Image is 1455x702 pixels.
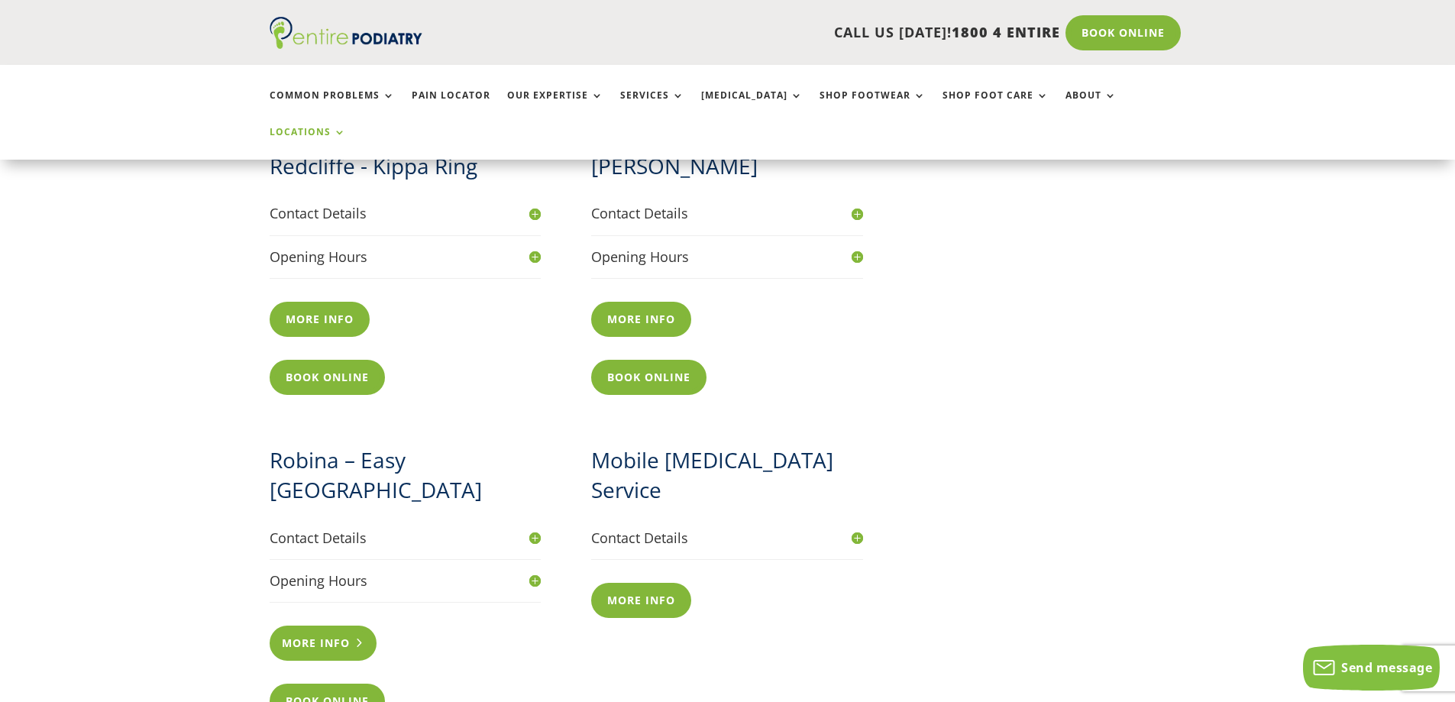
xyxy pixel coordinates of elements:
p: CALL US [DATE]! [481,23,1060,43]
a: More info [270,302,370,337]
span: Send message [1341,659,1432,676]
a: Pain Locator [412,90,490,123]
h2: [PERSON_NAME] [591,151,863,189]
a: Our Expertise [507,90,603,123]
a: Shop Footwear [820,90,926,123]
h4: Contact Details [591,529,863,548]
a: More info [270,626,377,661]
h4: Contact Details [591,204,863,223]
button: Send message [1303,645,1440,691]
h4: Opening Hours [270,247,542,267]
h4: Opening Hours [591,247,863,267]
a: [MEDICAL_DATA] [701,90,803,123]
a: Book Online [1065,15,1181,50]
h2: Robina – Easy [GEOGRAPHIC_DATA] [270,445,542,513]
span: 1800 4 ENTIRE [952,23,1060,41]
h2: Redcliffe - Kippa Ring [270,151,542,189]
a: Services [620,90,684,123]
a: More info [591,583,691,618]
h2: Mobile [MEDICAL_DATA] Service [591,445,863,513]
a: Entire Podiatry [270,37,422,52]
a: Book Online [270,360,385,395]
h4: Contact Details [270,204,542,223]
h4: Opening Hours [270,571,542,590]
a: Shop Foot Care [943,90,1049,123]
a: About [1065,90,1117,123]
a: Common Problems [270,90,395,123]
a: Locations [270,127,346,160]
h4: Contact Details [270,529,542,548]
a: More info [591,302,691,337]
img: logo (1) [270,17,422,49]
a: Book Online [591,360,706,395]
